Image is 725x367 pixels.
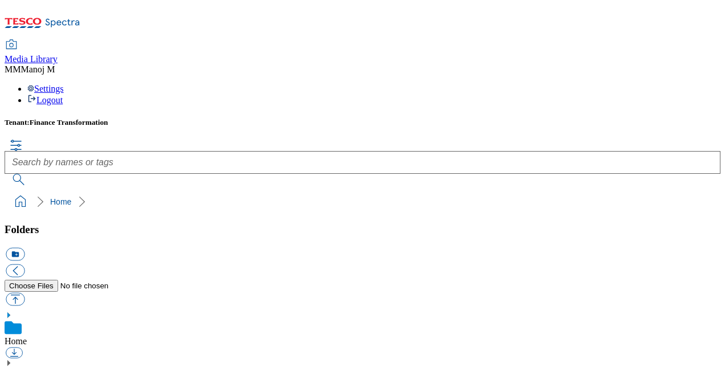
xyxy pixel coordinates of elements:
a: home [11,193,30,211]
nav: breadcrumb [5,191,720,213]
a: Settings [27,84,64,93]
span: Manoj M [21,64,55,74]
a: Home [50,197,71,206]
input: Search by names or tags [5,151,720,174]
h5: Tenant: [5,118,720,127]
span: MM [5,64,21,74]
h3: Folders [5,223,720,236]
a: Media Library [5,40,58,64]
span: Media Library [5,54,58,64]
span: Finance Transformation [30,118,108,127]
a: Logout [27,95,63,105]
a: Home [5,336,27,346]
